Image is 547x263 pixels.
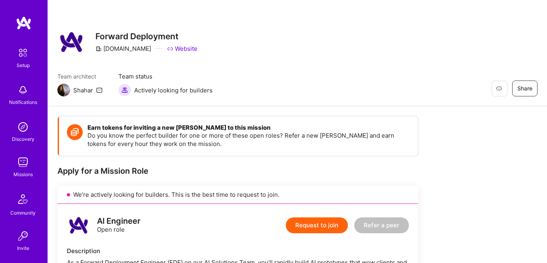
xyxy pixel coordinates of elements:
[15,44,31,61] img: setup
[97,217,141,225] div: AI Engineer
[57,28,86,56] img: Company Logo
[17,244,29,252] div: Invite
[134,86,213,94] span: Actively looking for builders
[57,186,418,204] div: We’re actively looking for builders. This is the best time to request to join.
[57,84,70,96] img: Team Architect
[13,190,32,209] img: Community
[13,170,33,179] div: Missions
[16,16,32,30] img: logo
[354,217,409,233] button: Refer a peer
[57,72,103,81] span: Team architect
[67,213,91,237] img: logo
[95,44,151,53] div: [DOMAIN_NAME]
[118,84,131,96] img: Actively looking for builders
[286,217,348,233] button: Request to join
[118,72,213,81] span: Team status
[15,154,31,170] img: teamwork
[12,135,34,143] div: Discovery
[95,31,198,41] h3: Forward Deployment
[10,209,36,217] div: Community
[67,247,409,255] div: Description
[9,98,37,106] div: Notifications
[15,228,31,244] img: Invite
[97,217,141,234] div: Open role
[87,124,410,131] h4: Earn tokens for inviting a new [PERSON_NAME] to this mission
[67,124,83,140] img: Token icon
[95,46,102,52] i: icon CompanyGray
[96,87,103,93] i: icon Mail
[57,166,418,176] div: Apply for a Mission Role
[73,86,93,94] div: Shahar
[15,119,31,135] img: discovery
[512,81,538,96] button: Share
[517,84,532,92] span: Share
[87,131,410,148] p: Do you know the perfect builder for one or more of these open roles? Refer a new [PERSON_NAME] an...
[17,61,30,69] div: Setup
[496,85,502,92] i: icon EyeClosed
[15,82,31,98] img: bell
[167,44,198,53] a: Website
